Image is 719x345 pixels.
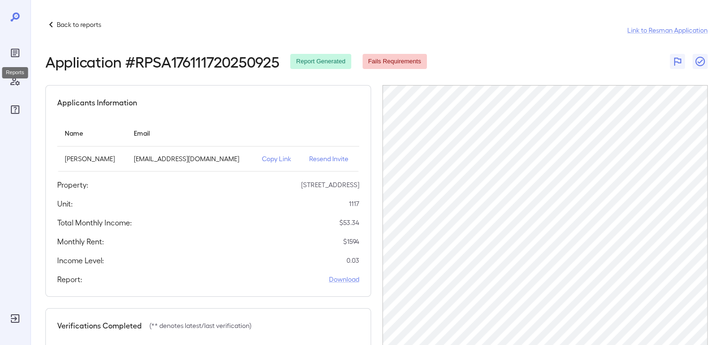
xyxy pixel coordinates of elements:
h5: Monthly Rent: [57,236,104,247]
div: Reports [8,45,23,60]
p: (** denotes latest/last verification) [149,321,251,330]
h5: Unit: [57,198,73,209]
p: [EMAIL_ADDRESS][DOMAIN_NAME] [134,154,246,164]
h5: Total Monthly Income: [57,217,132,228]
p: [STREET_ADDRESS] [301,180,359,190]
a: Download [329,275,359,284]
h5: Applicants Information [57,97,137,108]
p: Back to reports [57,20,101,29]
th: Name [57,120,126,147]
div: Manage Users [8,74,23,89]
h5: Income Level: [57,255,104,266]
p: 1117 [349,199,359,208]
p: Copy Link [262,154,294,164]
div: Log Out [8,311,23,326]
button: Close Report [693,54,708,69]
table: simple table [57,120,359,172]
span: Report Generated [290,57,351,66]
p: $ 53.34 [339,218,359,227]
span: Fails Requirements [363,57,427,66]
h2: Application # RPSA176111720250925 [45,53,279,70]
th: Email [126,120,254,147]
p: [PERSON_NAME] [65,154,119,164]
div: Reports [2,67,28,78]
h5: Report: [57,274,82,285]
h5: Verifications Completed [57,320,142,331]
div: FAQ [8,102,23,117]
button: Flag Report [670,54,685,69]
a: Link to Resman Application [627,26,708,35]
p: Resend Invite [309,154,352,164]
h5: Property: [57,179,88,190]
p: 0.03 [347,256,359,265]
p: $ 1594 [343,237,359,246]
